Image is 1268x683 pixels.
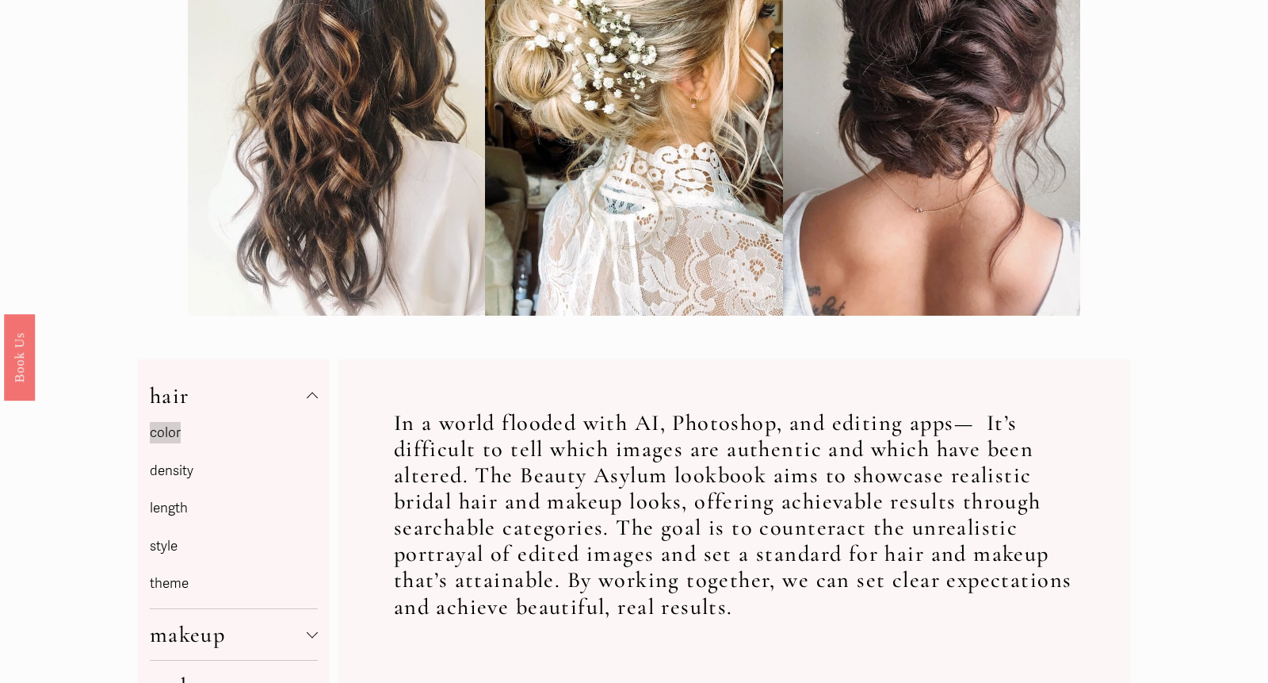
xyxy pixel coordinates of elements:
[150,609,319,660] button: makeup
[150,382,307,409] span: hair
[150,500,188,516] a: length
[150,462,193,479] a: density
[150,370,319,421] button: hair
[150,538,178,554] a: style
[150,421,319,608] div: hair
[4,313,35,400] a: Book Us
[150,422,181,443] mark: color
[394,410,1075,620] h2: In a world flooded with AI, Photoshop, and editing apps— It’s difficult to tell which images are ...
[150,575,189,592] a: theme
[150,621,307,648] span: makeup
[150,424,181,441] a: color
